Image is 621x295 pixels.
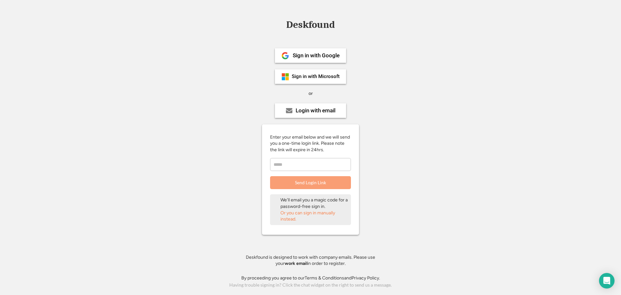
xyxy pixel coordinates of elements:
[270,134,351,153] div: Enter your email below and we will send you a one-time login link. Please note the link will expi...
[280,197,348,210] div: We'll email you a magic code for a password-free sign in.
[285,261,307,266] strong: work email
[599,273,615,289] div: Open Intercom Messenger
[281,52,289,60] img: 1024px-Google__G__Logo.svg.png
[280,210,348,222] div: Or you can sign in manually instead.
[352,275,380,281] a: Privacy Policy.
[238,254,383,267] div: Deskfound is designed to work with company emails. Please use your in order to register.
[283,20,338,30] div: Deskfound
[309,90,313,97] div: or
[241,275,380,281] div: By proceeding you agree to our and
[281,73,289,81] img: ms-symbollockup_mssymbol_19.png
[270,176,351,189] button: Send Login Link
[292,74,340,79] div: Sign in with Microsoft
[293,53,340,58] div: Sign in with Google
[305,275,344,281] a: Terms & Conditions
[296,108,335,113] div: Login with email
